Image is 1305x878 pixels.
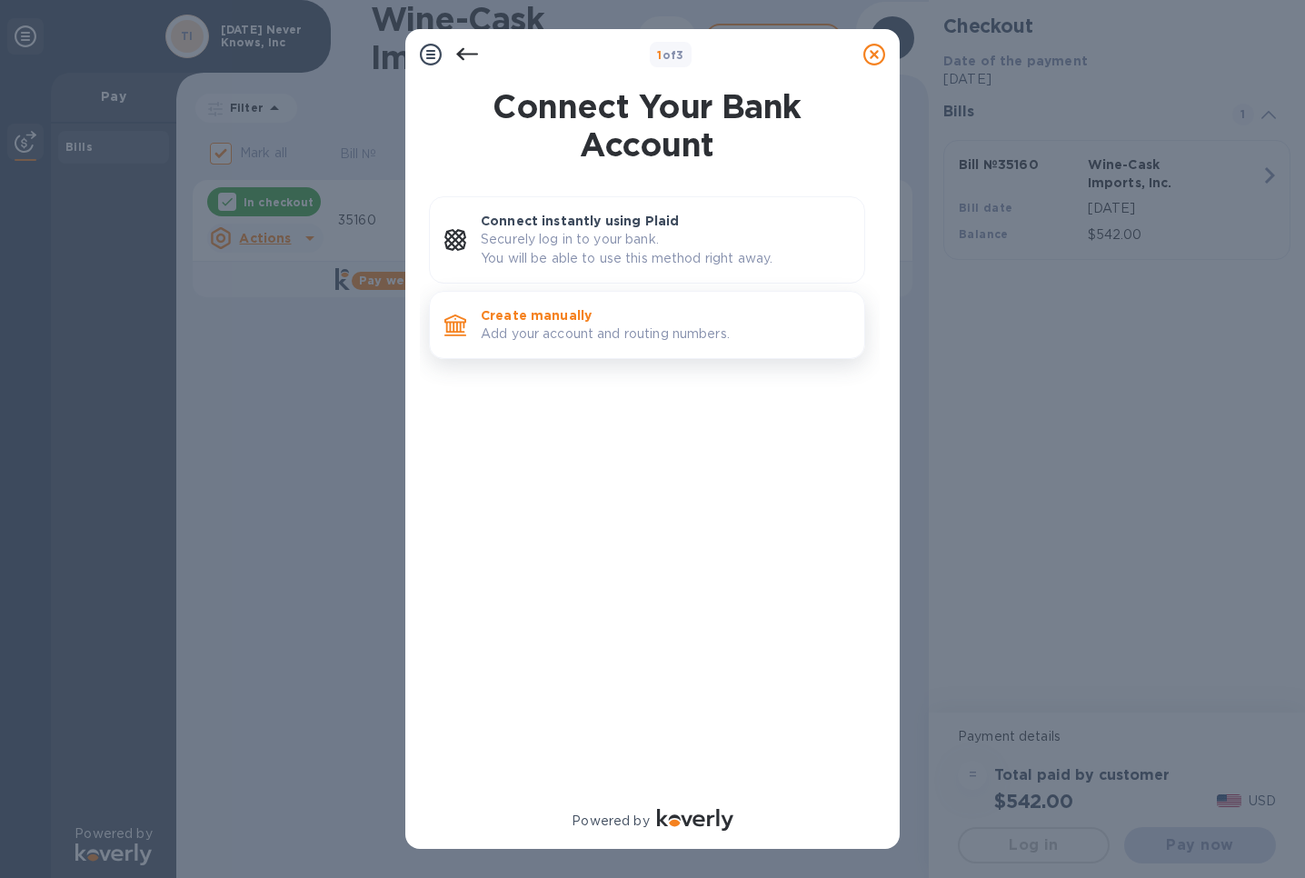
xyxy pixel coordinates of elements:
[657,48,684,62] b: of 3
[422,87,872,164] h1: Connect Your Bank Account
[481,324,850,344] p: Add your account and routing numbers.
[481,306,850,324] p: Create manually
[481,230,850,268] p: Securely log in to your bank. You will be able to use this method right away.
[657,48,662,62] span: 1
[657,809,733,831] img: Logo
[481,212,850,230] p: Connect instantly using Plaid
[572,812,649,831] p: Powered by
